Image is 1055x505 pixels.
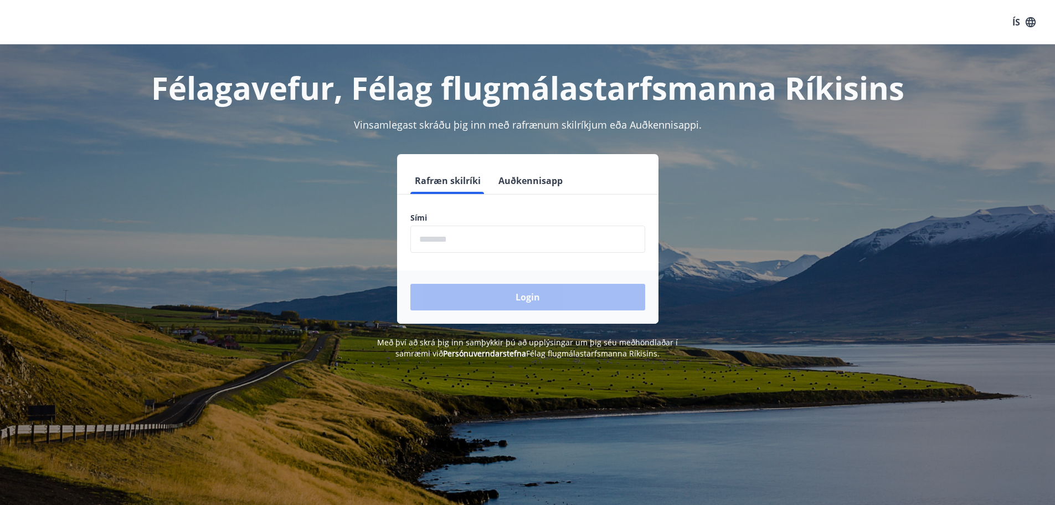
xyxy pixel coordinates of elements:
a: Persónuverndarstefna [443,348,526,359]
label: Sími [410,212,645,223]
button: Rafræn skilríki [410,167,485,194]
span: Vinsamlegast skráðu þig inn með rafrænum skilríkjum eða Auðkennisappi. [354,118,702,131]
h1: Félagavefur, Félag flugmálastarfsmanna Ríkisins [142,67,913,109]
span: Með því að skrá þig inn samþykkir þú að upplýsingar um þig séu meðhöndlaðar í samræmi við Félag f... [377,337,678,359]
button: ÍS [1006,12,1042,32]
button: Auðkennisapp [494,167,567,194]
